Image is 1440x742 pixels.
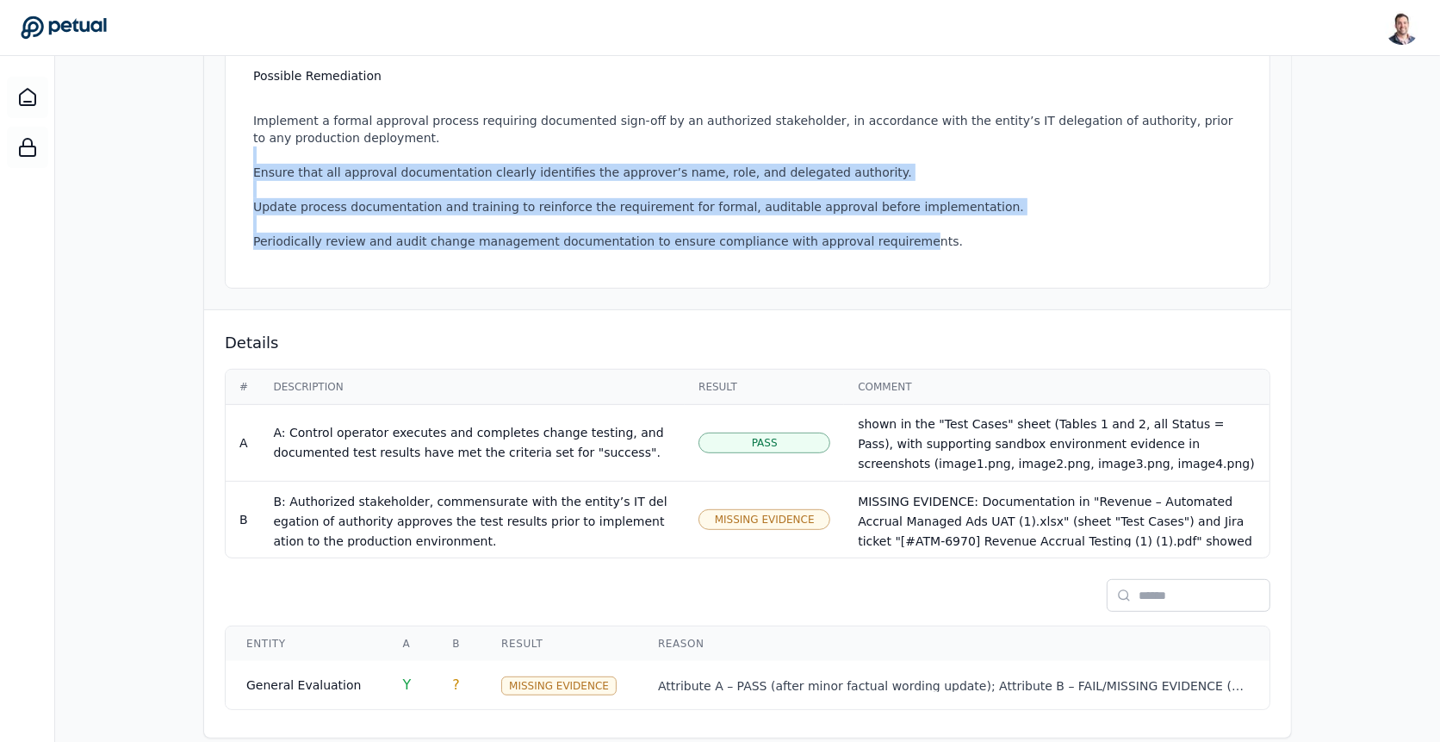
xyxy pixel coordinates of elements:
[452,677,460,693] span: ?
[253,164,1249,181] li: Ensure that all approval documentation clearly identifies the approver’s name, role, and delegate...
[273,423,671,463] div: A: Control operator executes and completes change testing, and documented test results have met t...
[226,405,259,482] td: A
[431,627,481,661] th: B
[7,77,48,118] a: Dashboard
[382,627,432,661] th: A
[481,627,637,661] th: Result
[658,678,1249,695] p: Attribute A – PASS (after minor factual wording update); Attribute B – FAIL/MISSING EVIDENCE (no ...
[858,356,1256,513] div: [PERSON_NAME] (Revenue Accountant) executed and completed user acceptance testing for twenty-six ...
[246,678,362,692] span: General Evaluation
[226,370,259,405] th: #
[226,627,382,661] th: Entity
[253,67,1249,84] h3: Possible Remediation
[501,677,617,695] div: Missing Evidence
[259,370,685,405] th: Description
[752,436,778,450] span: Pass
[273,492,671,551] div: B: Authorized stakeholder, commensurate with the entity’s IT delegation of authority approves the...
[253,198,1249,215] li: Update process documentation and training to reinforce the requirement for formal, auditable appr...
[858,492,1256,669] div: MISSING EVIDENCE: Documentation in "Revenue – Automated Accrual Managed Ads UAT (1).xlsx" (sheet ...
[226,482,259,558] td: B
[637,627,1269,661] th: Reason
[403,677,412,693] span: Y
[21,16,107,40] a: Go to Dashboard
[7,127,48,168] a: SOC
[253,233,1249,250] li: Periodically review and audit change management documentation to ensure compliance with approval ...
[253,112,1249,147] li: Implement a formal approval process requiring documented sign-off by an authorized stakeholder, i...
[715,513,815,527] span: Missing Evidence
[225,331,1270,355] h3: Details
[685,370,844,405] th: Result
[844,370,1269,405] th: Comment
[1385,10,1419,45] img: Snir Kodesh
